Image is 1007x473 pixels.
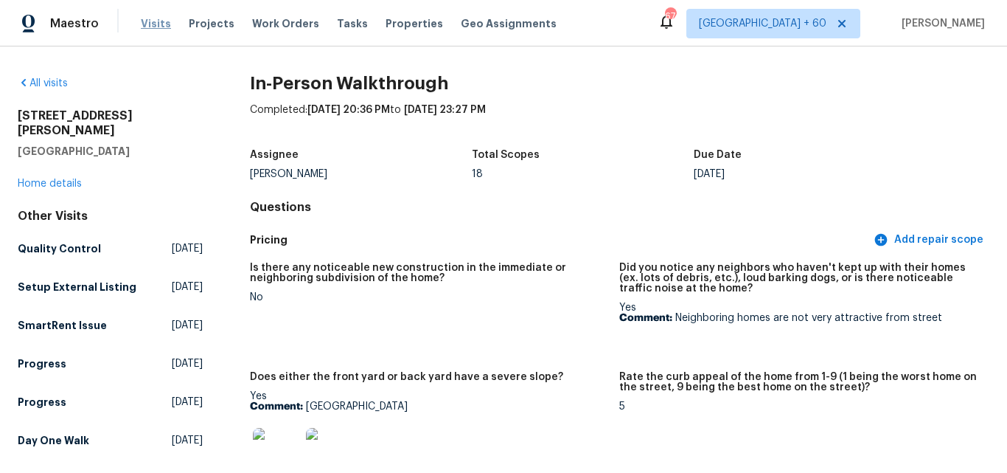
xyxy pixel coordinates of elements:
[18,209,203,224] div: Other Visits
[18,318,107,333] h5: SmartRent Issue
[18,108,203,138] h2: [STREET_ADDRESS][PERSON_NAME]
[172,433,203,448] span: [DATE]
[18,144,203,159] h5: [GEOGRAPHIC_DATA]
[18,280,136,294] h5: Setup External Listing
[250,372,563,382] h5: Does either the front yard or back yard have a severe slope?
[172,241,203,256] span: [DATE]
[18,235,203,262] a: Quality Control[DATE]
[18,395,66,410] h5: Progress
[337,18,368,29] span: Tasks
[665,9,675,24] div: 674
[619,401,978,412] div: 5
[250,401,608,412] p: [GEOGRAPHIC_DATA]
[172,280,203,294] span: [DATE]
[18,356,66,371] h5: Progress
[250,103,989,141] div: Completed: to
[871,227,989,254] button: Add repair scope
[18,241,101,256] h5: Quality Control
[386,16,443,31] span: Properties
[896,16,985,31] span: [PERSON_NAME]
[619,263,978,294] h5: Did you notice any neighbors who haven't kept up with their homes (ex. lots of debris, etc.), lou...
[250,232,871,248] h5: Pricing
[250,292,608,303] div: No
[619,303,978,323] div: Yes
[172,356,203,371] span: [DATE]
[619,372,978,393] h5: Rate the curb appeal of the home from 1-9 (1 being the worst home on the street, 9 being the best...
[619,313,672,323] b: Comment:
[472,169,694,179] div: 18
[18,433,89,448] h5: Day One Walk
[18,312,203,339] a: SmartRent Issue[DATE]
[619,313,978,323] p: Neighboring homes are not very attractive from street
[141,16,171,31] span: Visits
[250,401,303,412] b: Comment:
[699,16,826,31] span: [GEOGRAPHIC_DATA] + 60
[250,200,989,215] h4: Questions
[18,179,82,189] a: Home details
[404,105,486,115] span: [DATE] 23:27 PM
[307,105,390,115] span: [DATE] 20:36 PM
[18,427,203,454] a: Day One Walk[DATE]
[250,169,472,179] div: [PERSON_NAME]
[18,274,203,300] a: Setup External Listing[DATE]
[172,395,203,410] span: [DATE]
[18,78,68,89] a: All visits
[694,169,916,179] div: [DATE]
[18,351,203,377] a: Progress[DATE]
[252,16,319,31] span: Work Orders
[189,16,234,31] span: Projects
[250,263,608,283] h5: Is there any noticeable new construction in the immediate or neighboring subdivision of the home?
[18,389,203,415] a: Progress[DATE]
[50,16,99,31] span: Maestro
[877,231,983,249] span: Add repair scope
[461,16,557,31] span: Geo Assignments
[472,150,540,160] h5: Total Scopes
[250,150,299,160] h5: Assignee
[250,76,989,91] h2: In-Person Walkthrough
[172,318,203,333] span: [DATE]
[694,150,742,160] h5: Due Date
